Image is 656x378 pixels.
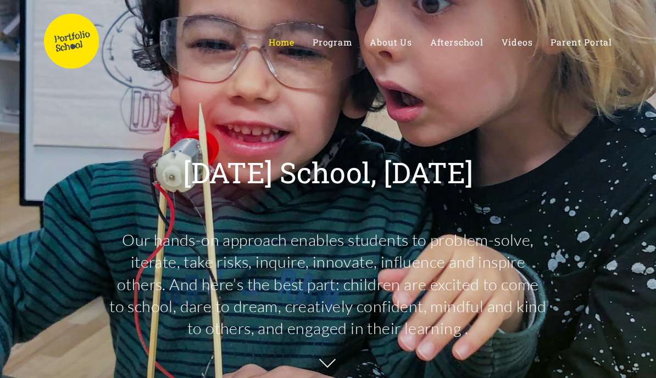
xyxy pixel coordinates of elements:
[313,36,352,48] span: Program
[502,36,533,48] span: Videos
[108,229,548,340] p: Our hands-on approach enables students to problem-solve, iterate, take risks, inquire, innovate, ...
[430,37,483,47] a: Afterschool
[44,14,99,69] img: Portfolio School
[183,158,473,187] p: [DATE] School, [DATE]
[551,36,612,48] span: Parent Portal
[551,37,612,47] a: Parent Portal
[370,36,412,48] span: About Us
[502,37,533,47] a: Videos
[430,36,483,48] span: Afterschool
[269,37,294,47] a: Home
[269,36,294,48] span: Home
